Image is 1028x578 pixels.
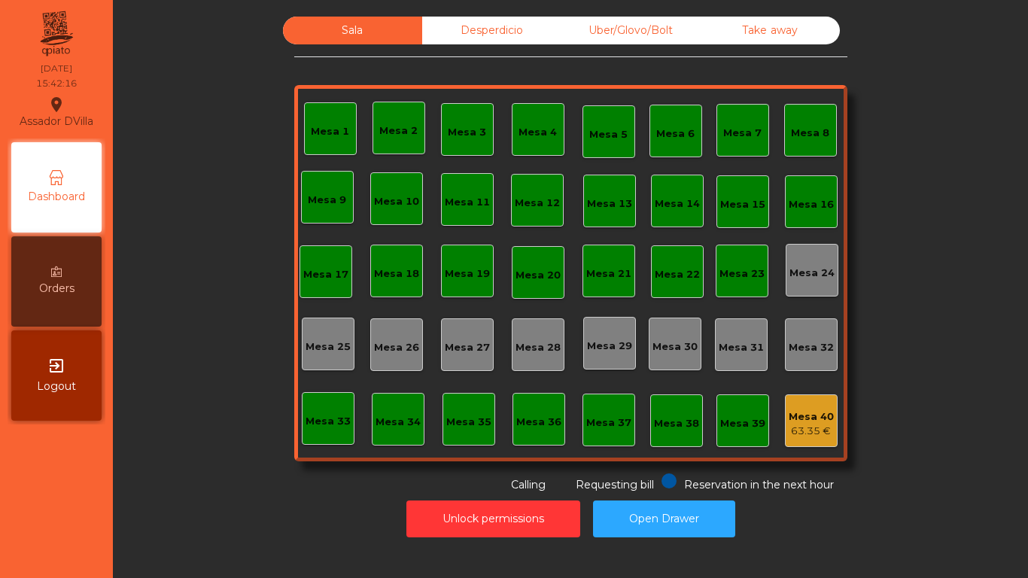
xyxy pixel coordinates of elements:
[445,266,490,281] div: Mesa 19
[47,357,65,375] i: exit_to_app
[684,478,834,491] span: Reservation in the next hour
[374,194,419,209] div: Mesa 10
[789,266,835,281] div: Mesa 24
[303,267,348,282] div: Mesa 17
[39,281,75,297] span: Orders
[374,340,419,355] div: Mesa 26
[719,266,765,281] div: Mesa 23
[655,267,700,282] div: Mesa 22
[593,500,735,537] button: Open Drawer
[311,124,349,139] div: Mesa 1
[791,126,829,141] div: Mesa 8
[38,8,75,60] img: qpiato
[306,339,351,354] div: Mesa 25
[701,17,840,44] div: Take away
[655,196,700,211] div: Mesa 14
[28,189,85,205] span: Dashboard
[374,266,419,281] div: Mesa 18
[306,414,351,429] div: Mesa 33
[445,340,490,355] div: Mesa 27
[448,125,486,140] div: Mesa 3
[587,339,632,354] div: Mesa 29
[36,77,77,90] div: 15:42:16
[406,500,580,537] button: Unlock permissions
[47,96,65,114] i: location_on
[720,197,765,212] div: Mesa 15
[719,340,764,355] div: Mesa 31
[20,93,93,131] div: Assador DVilla
[516,415,561,430] div: Mesa 36
[586,415,631,430] div: Mesa 37
[519,125,557,140] div: Mesa 4
[283,17,422,44] div: Sala
[516,268,561,283] div: Mesa 20
[789,197,834,212] div: Mesa 16
[576,478,654,491] span: Requesting bill
[789,340,834,355] div: Mesa 32
[308,193,346,208] div: Mesa 9
[654,416,699,431] div: Mesa 38
[586,266,631,281] div: Mesa 21
[37,379,76,394] span: Logout
[516,340,561,355] div: Mesa 28
[511,478,546,491] span: Calling
[445,195,490,210] div: Mesa 11
[652,339,698,354] div: Mesa 30
[446,415,491,430] div: Mesa 35
[515,196,560,211] div: Mesa 12
[589,127,628,142] div: Mesa 5
[723,126,762,141] div: Mesa 7
[789,424,834,439] div: 63.35 €
[587,196,632,211] div: Mesa 13
[720,416,765,431] div: Mesa 39
[422,17,561,44] div: Desperdicio
[41,62,72,75] div: [DATE]
[561,17,701,44] div: Uber/Glovo/Bolt
[789,409,834,424] div: Mesa 40
[656,126,695,141] div: Mesa 6
[376,415,421,430] div: Mesa 34
[379,123,418,138] div: Mesa 2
